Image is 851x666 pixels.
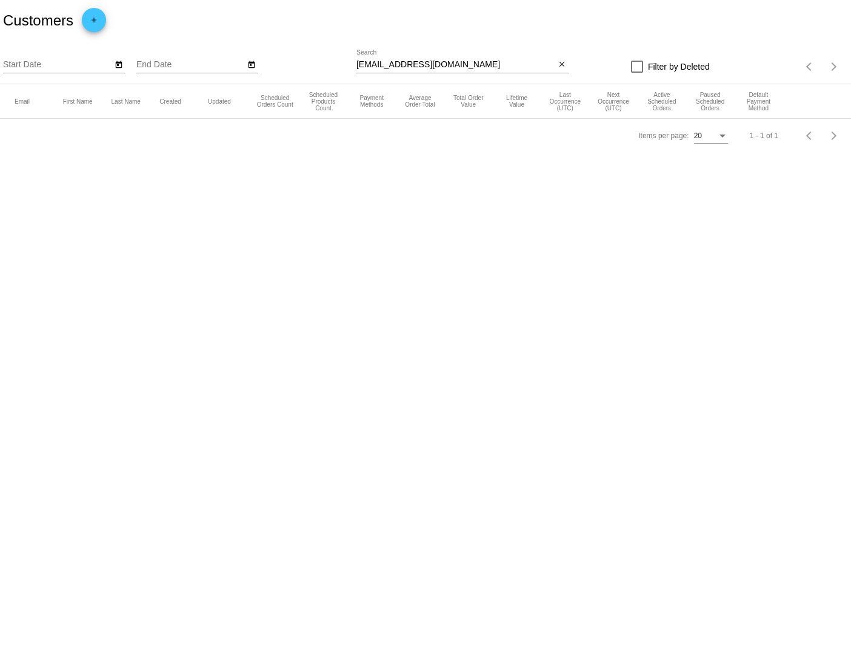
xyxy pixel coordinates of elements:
[692,92,729,112] button: Change sorting for PausedScheduledOrdersCount
[643,92,681,112] button: Change sorting for ActiveScheduledOrdersCount
[556,59,569,72] button: Clear
[3,60,112,70] input: Start Date
[245,58,258,70] button: Open calendar
[136,60,245,70] input: End Date
[356,60,556,70] input: Search
[353,95,390,108] button: Change sorting for PaymentMethodsCount
[305,92,342,112] button: Change sorting for TotalProductsScheduledCount
[648,59,710,74] span: Filter by Deleted
[256,95,294,108] button: Change sorting for TotalScheduledOrdersCount
[798,124,822,148] button: Previous page
[750,132,778,140] div: 1 - 1 of 1
[87,16,101,30] mat-icon: add
[798,55,822,79] button: Previous page
[112,58,125,70] button: Open calendar
[15,98,30,105] button: Change sorting for Email
[498,95,536,108] button: Change sorting for ScheduledOrderLTV
[63,98,93,105] button: Change sorting for FirstName
[401,95,439,108] button: Change sorting for AverageScheduledOrderTotal
[739,92,777,112] button: Change sorting for DefaultPaymentMethod
[694,132,728,141] mat-select: Items per page:
[822,124,846,148] button: Next page
[558,60,566,70] mat-icon: close
[112,98,141,105] button: Change sorting for LastName
[822,55,846,79] button: Next page
[595,92,632,112] button: Change sorting for NextScheduledOrderOccurrenceUtc
[694,132,702,140] span: 20
[159,98,181,105] button: Change sorting for CreatedUtc
[208,98,231,105] button: Change sorting for UpdatedUtc
[638,132,689,140] div: Items per page:
[450,95,487,108] button: Change sorting for TotalScheduledOrderValue
[546,92,584,112] button: Change sorting for LastScheduledOrderOccurrenceUtc
[3,12,73,29] h2: Customers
